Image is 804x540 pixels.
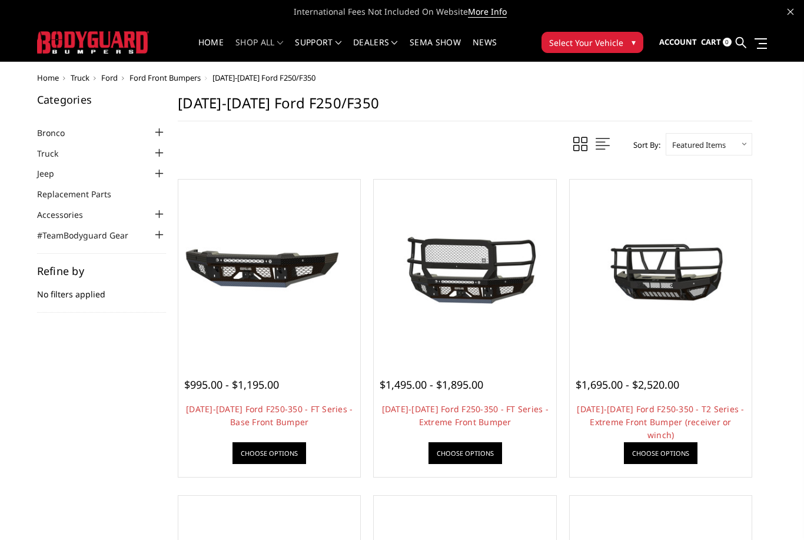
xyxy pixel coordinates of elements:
[37,208,98,221] a: Accessories
[129,72,201,83] a: Ford Front Bumpers
[377,183,553,359] a: 2023-2026 Ford F250-350 - FT Series - Extreme Front Bumper 2023-2026 Ford F250-350 - FT Series - ...
[382,403,549,428] a: [DATE]-[DATE] Ford F250-350 - FT Series - Extreme Front Bumper
[37,94,167,105] h5: Categories
[186,403,353,428] a: [DATE]-[DATE] Ford F250-350 - FT Series - Base Front Bumper
[37,31,149,53] img: BODYGUARD BUMPERS
[380,377,483,392] span: $1,495.00 - $1,895.00
[701,37,721,47] span: Cart
[181,230,357,312] img: 2023-2025 Ford F250-350 - FT Series - Base Front Bumper
[659,37,697,47] span: Account
[71,72,89,83] a: Truck
[37,188,126,200] a: Replacement Parts
[37,167,69,180] a: Jeep
[632,36,636,48] span: ▾
[573,221,749,320] img: 2023-2026 Ford F250-350 - T2 Series - Extreme Front Bumper (receiver or winch)
[410,38,461,61] a: SEMA Show
[184,377,279,392] span: $995.00 - $1,195.00
[549,37,623,49] span: Select Your Vehicle
[468,6,507,18] a: More Info
[212,72,315,83] span: [DATE]-[DATE] Ford F250/F350
[701,26,732,58] a: Cart 0
[576,377,679,392] span: $1,695.00 - $2,520.00
[37,127,79,139] a: Bronco
[37,72,59,83] a: Home
[573,183,749,359] a: 2023-2026 Ford F250-350 - T2 Series - Extreme Front Bumper (receiver or winch) 2023-2026 Ford F25...
[295,38,341,61] a: Support
[428,442,502,464] a: Choose Options
[577,403,744,440] a: [DATE]-[DATE] Ford F250-350 - T2 Series - Extreme Front Bumper (receiver or winch)
[178,94,752,121] h1: [DATE]-[DATE] Ford F250/F350
[198,38,224,61] a: Home
[659,26,697,58] a: Account
[353,38,398,61] a: Dealers
[37,229,143,241] a: #TeamBodyguard Gear
[624,442,697,464] a: Choose Options
[37,266,167,276] h5: Refine by
[37,147,73,160] a: Truck
[723,38,732,47] span: 0
[473,38,497,61] a: News
[181,183,357,359] a: 2023-2025 Ford F250-350 - FT Series - Base Front Bumper
[627,136,660,154] label: Sort By:
[37,266,167,313] div: No filters applied
[232,442,306,464] a: Choose Options
[541,32,643,53] button: Select Your Vehicle
[235,38,283,61] a: shop all
[101,72,118,83] a: Ford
